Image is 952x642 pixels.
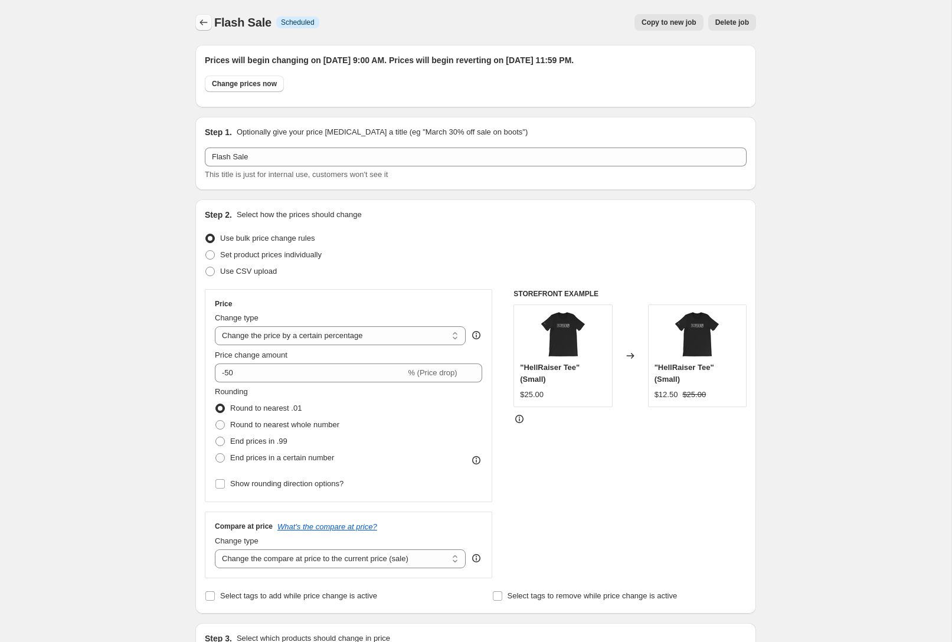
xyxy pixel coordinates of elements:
[205,76,284,92] button: Change prices now
[715,18,749,27] span: Delete job
[281,18,315,27] span: Scheduled
[277,522,377,531] button: What's the compare at price?
[212,79,277,89] span: Change prices now
[220,591,377,600] span: Select tags to add while price change is active
[634,14,704,31] button: Copy to new job
[520,389,544,401] div: $25.00
[220,234,315,243] span: Use bulk price change rules
[215,536,259,545] span: Change type
[214,16,271,29] span: Flash Sale
[205,148,747,166] input: 30% off holiday sale
[205,209,232,221] h2: Step 2.
[655,363,714,384] span: "HellRaiser Tee" (Small)
[215,351,287,359] span: Price change amount
[215,313,259,322] span: Change type
[708,14,756,31] button: Delete job
[230,479,343,488] span: Show rounding direction options?
[237,126,528,138] p: Optionally give your price [MEDICAL_DATA] a title (eg "March 30% off sale on boots")
[230,420,339,429] span: Round to nearest whole number
[215,522,273,531] h3: Compare at price
[408,368,457,377] span: % (Price drop)
[470,552,482,564] div: help
[230,437,287,446] span: End prices in .99
[205,126,232,138] h2: Step 1.
[205,54,747,66] h2: Prices will begin changing on [DATE] 9:00 AM. Prices will begin reverting on [DATE] 11:59 PM.
[195,14,212,31] button: Price change jobs
[215,387,248,396] span: Rounding
[237,209,362,221] p: Select how the prices should change
[655,389,678,401] div: $12.50
[513,289,747,299] h6: STOREFRONT EXAMPLE
[230,404,302,412] span: Round to nearest .01
[520,363,580,384] span: "HellRaiser Tee" (Small)
[205,170,388,179] span: This title is just for internal use, customers won't see it
[508,591,678,600] span: Select tags to remove while price change is active
[673,311,721,358] img: hellraiserfront_80x.png
[220,250,322,259] span: Set product prices individually
[230,453,334,462] span: End prices in a certain number
[539,311,587,358] img: hellraiserfront_80x.png
[470,329,482,341] div: help
[220,267,277,276] span: Use CSV upload
[215,299,232,309] h3: Price
[682,389,706,401] strike: $25.00
[642,18,696,27] span: Copy to new job
[215,363,405,382] input: -15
